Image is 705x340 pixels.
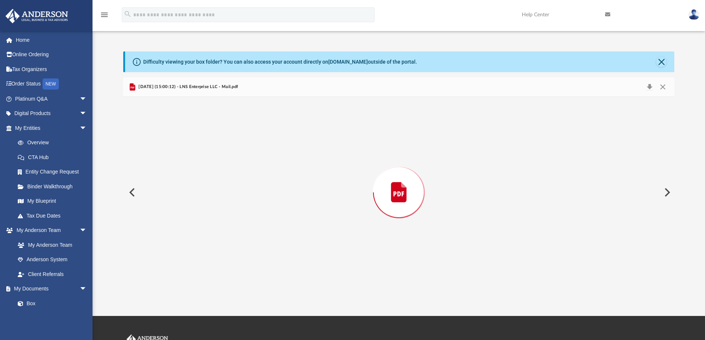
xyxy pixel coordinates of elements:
a: Home [5,33,98,47]
i: menu [100,10,109,19]
span: [DATE] (15:00:12) - LNS Enterprise LLC - Mail.pdf [137,84,238,90]
button: Previous File [123,182,140,203]
div: Preview [123,77,675,288]
span: arrow_drop_down [80,121,94,136]
a: Binder Walkthrough [10,179,98,194]
div: NEW [43,78,59,90]
a: Platinum Q&Aarrow_drop_down [5,91,98,106]
a: Digital Productsarrow_drop_down [5,106,98,121]
a: Box [10,296,91,311]
a: menu [100,14,109,19]
span: arrow_drop_down [80,91,94,107]
span: arrow_drop_down [80,223,94,238]
span: arrow_drop_down [80,106,94,121]
button: Next File [658,182,675,203]
img: Anderson Advisors Platinum Portal [3,9,70,23]
div: Difficulty viewing your box folder? You can also access your account directly on outside of the p... [143,58,417,66]
a: Overview [10,135,98,150]
img: User Pic [688,9,699,20]
button: Download [643,82,656,92]
a: Meeting Minutes [10,311,94,326]
a: Client Referrals [10,267,94,282]
a: My Documentsarrow_drop_down [5,282,94,296]
span: arrow_drop_down [80,282,94,297]
a: Entity Change Request [10,165,98,179]
a: Tax Organizers [5,62,98,77]
a: [DOMAIN_NAME] [328,59,368,65]
a: CTA Hub [10,150,98,165]
a: Anderson System [10,252,94,267]
a: My Blueprint [10,194,94,209]
a: Order StatusNEW [5,77,98,92]
a: My Anderson Team [10,238,91,252]
a: My Anderson Teamarrow_drop_down [5,223,94,238]
a: Online Ordering [5,47,98,62]
a: My Entitiesarrow_drop_down [5,121,98,135]
button: Close [656,82,669,92]
button: Close [656,57,667,67]
a: Tax Due Dates [10,208,98,223]
i: search [124,10,132,18]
